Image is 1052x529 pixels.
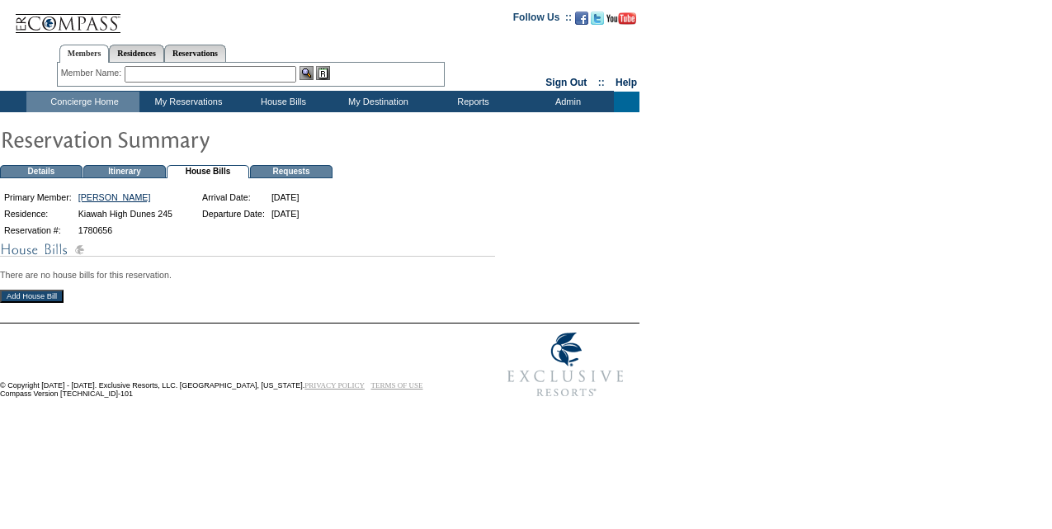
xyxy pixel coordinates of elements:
[545,77,587,88] a: Sign Out
[269,190,302,205] td: [DATE]
[606,17,636,26] a: Subscribe to our YouTube Channel
[200,190,267,205] td: Arrival Date:
[519,92,614,112] td: Admin
[329,92,424,112] td: My Destination
[598,77,605,88] span: ::
[109,45,164,62] a: Residences
[26,92,139,112] td: Concierge Home
[2,206,74,221] td: Residence:
[606,12,636,25] img: Subscribe to our YouTube Channel
[200,206,267,221] td: Departure Date:
[424,92,519,112] td: Reports
[234,92,329,112] td: House Bills
[76,206,175,221] td: Kiawah High Dunes 245
[575,17,588,26] a: Become our fan on Facebook
[2,190,74,205] td: Primary Member:
[591,17,604,26] a: Follow us on Twitter
[2,223,74,238] td: Reservation #:
[591,12,604,25] img: Follow us on Twitter
[59,45,110,63] a: Members
[164,45,226,62] a: Reservations
[300,66,314,80] img: View
[83,165,166,178] td: Itinerary
[371,381,423,390] a: TERMS OF USE
[250,165,333,178] td: Requests
[167,165,249,178] td: House Bills
[139,92,234,112] td: My Reservations
[61,66,125,80] div: Member Name:
[513,10,572,30] td: Follow Us ::
[575,12,588,25] img: Become our fan on Facebook
[269,206,302,221] td: [DATE]
[76,223,175,238] td: 1780656
[492,324,639,406] img: Exclusive Resorts
[304,381,365,390] a: PRIVACY POLICY
[316,66,330,80] img: Reservations
[78,192,151,202] a: [PERSON_NAME]
[616,77,637,88] a: Help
